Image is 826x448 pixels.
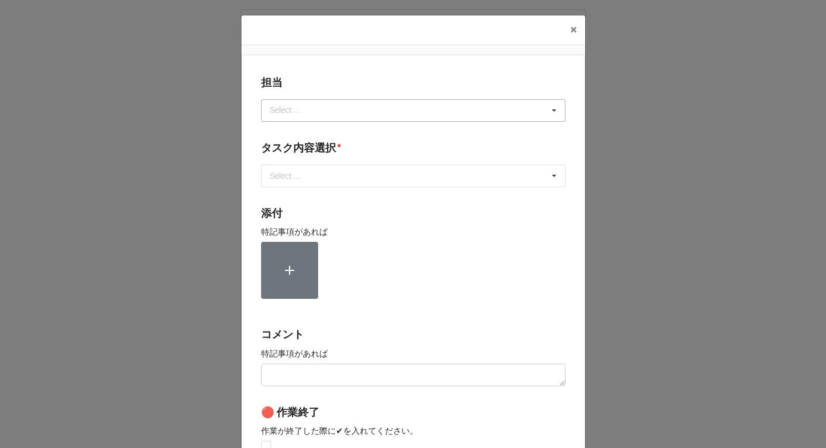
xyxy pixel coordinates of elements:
div: Select ... [267,169,318,182]
span: × [570,23,577,37]
label: 添付 [261,205,282,222]
label: タスク内容選択 [261,140,336,156]
label: 担当 [261,74,282,91]
div: Select ... [267,103,318,117]
p: 特記事項があれば [261,226,566,238]
p: 特記事項があれば [261,348,566,359]
label: コメント [261,326,304,343]
p: 作業が終了した際に✔︎を入れてください。 [261,425,566,437]
label: 🔴 作業終了 [261,404,319,421]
